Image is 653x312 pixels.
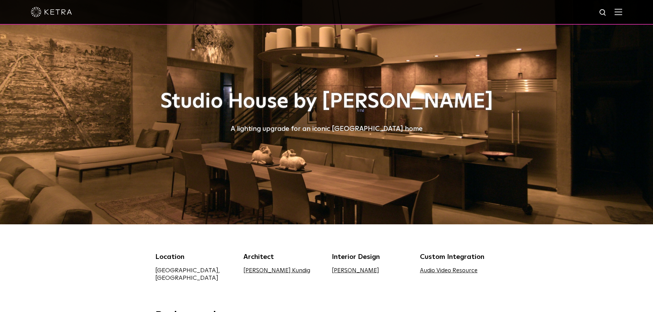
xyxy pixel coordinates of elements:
[155,252,233,262] div: Location
[420,268,477,274] a: Audio Video Resource
[332,252,410,262] div: Interior Design
[599,9,607,17] img: search icon
[155,267,233,282] div: [GEOGRAPHIC_DATA], [GEOGRAPHIC_DATA]
[243,268,310,274] a: [PERSON_NAME] Kundig
[420,252,498,262] div: Custom Integration
[31,7,72,17] img: ketra-logo-2019-white
[615,9,622,15] img: Hamburger%20Nav.svg
[155,123,498,134] div: A lighting upgrade for an iconic [GEOGRAPHIC_DATA] home
[243,252,322,262] div: Architect
[155,90,498,113] h1: Studio House by [PERSON_NAME]
[332,268,379,274] a: [PERSON_NAME]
